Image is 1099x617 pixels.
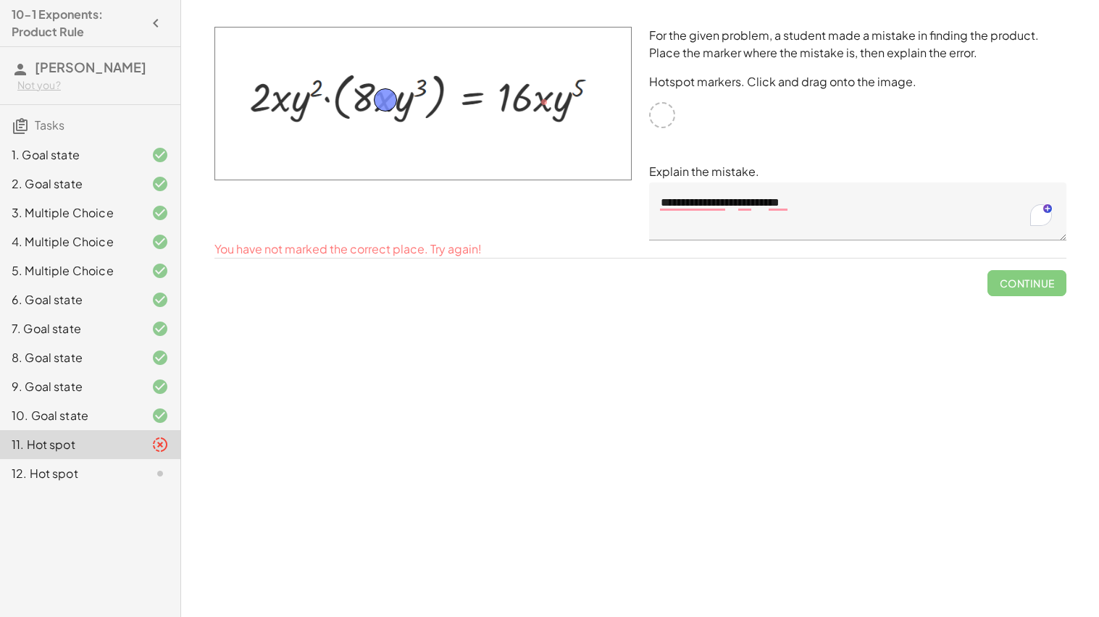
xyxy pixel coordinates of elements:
div: 8. Goal state [12,349,128,366]
i: Task finished and correct. [151,291,169,308]
img: b42f739e0bd79d23067a90d0ea4ccfd2288159baac1bcee117f9be6b6edde5c4.png [214,27,632,180]
i: Task finished and part of it marked as incorrect. [151,436,169,453]
textarea: To enrich screen reader interactions, please activate Accessibility in Grammarly extension settings [649,182,1066,240]
span: [PERSON_NAME] [35,59,146,75]
div: 2. Goal state [12,175,128,193]
i: Task finished and correct. [151,175,169,193]
span: Tasks [35,117,64,133]
i: Task finished and correct. [151,233,169,251]
div: 5. Multiple Choice [12,262,128,280]
i: Task not started. [151,465,169,482]
span: You have not marked the correct place. Try again! [214,241,482,256]
div: Not you? [17,78,169,93]
div: 12. Hot spot [12,465,128,482]
p: For the given problem, a student made a mistake in finding the product. Place the marker where th... [649,27,1066,62]
i: Task finished and correct. [151,320,169,337]
div: 4. Multiple Choice [12,233,128,251]
i: Task finished and correct. [151,146,169,164]
div: 10. Goal state [12,407,128,424]
p: Explain the mistake. [649,163,1066,180]
i: Task finished and correct. [151,204,169,222]
div: 11. Hot spot [12,436,128,453]
p: Hotspot markers. Click and drag onto the image. [649,73,1066,91]
div: 3. Multiple Choice [12,204,128,222]
div: 7. Goal state [12,320,128,337]
i: Task finished and correct. [151,349,169,366]
i: Task finished and correct. [151,262,169,280]
h4: 10-1 Exponents: Product Rule [12,6,143,41]
i: Task finished and correct. [151,378,169,395]
div: 6. Goal state [12,291,128,308]
div: 9. Goal state [12,378,128,395]
div: 1. Goal state [12,146,128,164]
i: Task finished and correct. [151,407,169,424]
